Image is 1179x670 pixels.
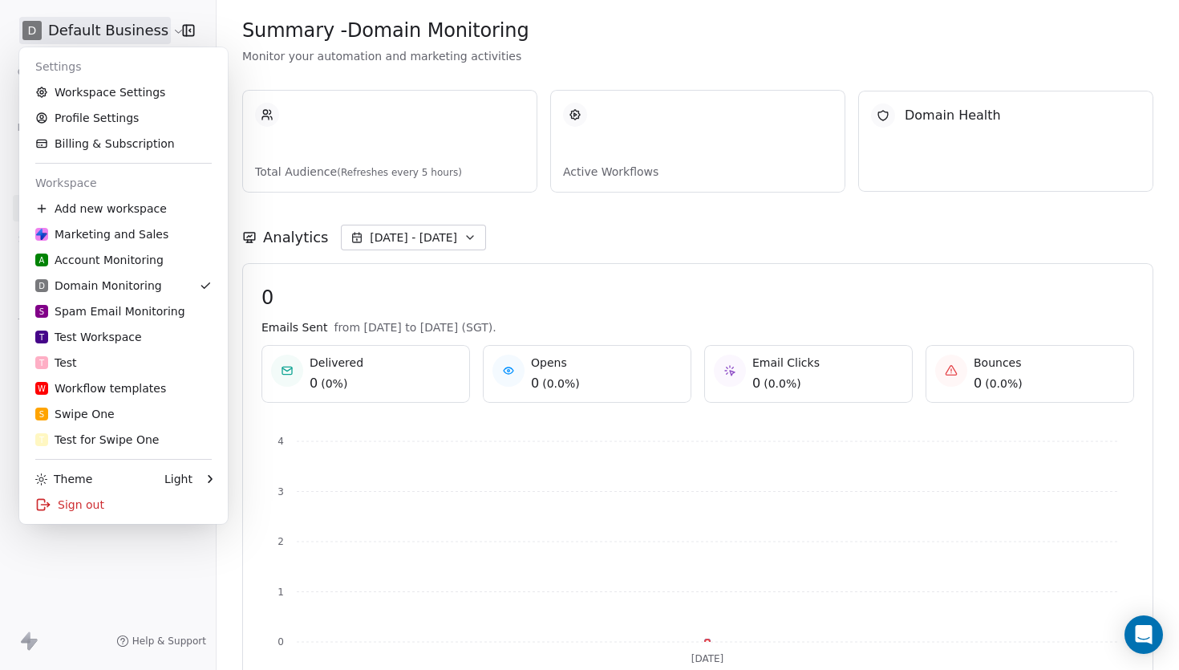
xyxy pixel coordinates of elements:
div: Spam Email Monitoring [35,303,185,319]
div: Test Workspace [35,329,142,345]
span: T [39,357,44,369]
span: D [38,280,45,292]
a: Billing & Subscription [26,131,221,156]
div: Light [164,471,192,487]
div: Domain Monitoring [35,278,162,294]
span: S [39,408,44,420]
div: Add new workspace [26,196,221,221]
div: Settings [26,54,221,79]
span: A [39,254,45,266]
div: Workspace [26,170,221,196]
a: Profile Settings [26,105,221,131]
div: Test [35,355,77,371]
div: Workflow templates [35,380,166,396]
div: Test for Swipe One [35,432,159,448]
span: W [38,383,46,395]
div: Marketing and Sales [35,226,168,242]
span: S [39,306,44,318]
div: Account Monitoring [35,252,164,268]
span: T [39,434,44,446]
div: Theme [35,471,92,487]
span: T [39,331,44,343]
a: Workspace Settings [26,79,221,105]
div: Sign out [26,492,221,518]
div: Swipe One [35,406,115,422]
img: Swipe%20One%20Logo%201-1.svg [35,228,48,241]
